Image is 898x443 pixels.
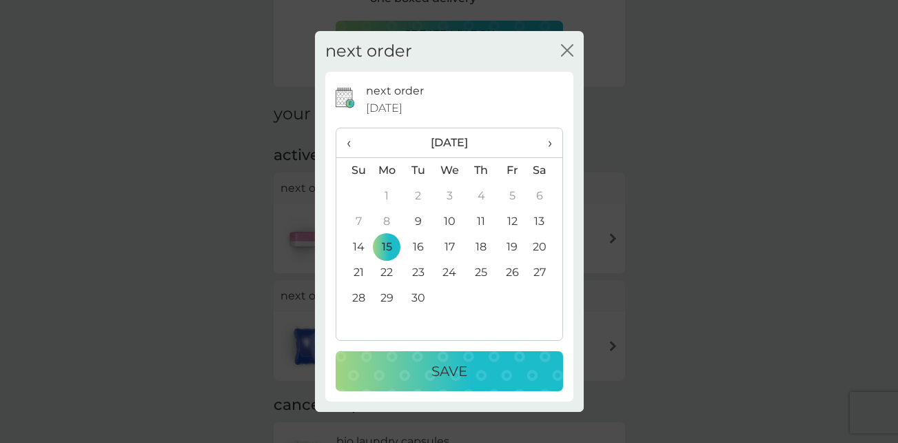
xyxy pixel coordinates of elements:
td: 30 [402,286,433,311]
td: 21 [336,260,371,286]
td: 16 [402,235,433,260]
th: Th [465,157,496,184]
td: 17 [433,235,465,260]
td: 7 [336,209,371,235]
button: close [561,44,573,59]
td: 5 [497,184,528,209]
th: Mo [371,157,403,184]
h2: next order [325,41,412,61]
td: 10 [433,209,465,235]
th: Fr [497,157,528,184]
td: 28 [336,286,371,311]
span: › [538,128,551,157]
th: Tu [402,157,433,184]
p: Save [431,360,467,382]
td: 9 [402,209,433,235]
th: Su [336,157,371,184]
td: 1 [371,184,403,209]
td: 26 [497,260,528,286]
th: Sa [527,157,562,184]
p: next order [366,82,424,100]
th: We [433,157,465,184]
td: 12 [497,209,528,235]
span: ‹ [347,128,361,157]
td: 19 [497,235,528,260]
td: 22 [371,260,403,286]
span: [DATE] [366,99,402,117]
td: 8 [371,209,403,235]
td: 14 [336,235,371,260]
td: 3 [433,184,465,209]
td: 29 [371,286,403,311]
th: [DATE] [371,128,528,158]
td: 20 [527,235,562,260]
td: 23 [402,260,433,286]
td: 13 [527,209,562,235]
td: 18 [465,235,496,260]
td: 2 [402,184,433,209]
td: 27 [527,260,562,286]
td: 4 [465,184,496,209]
td: 15 [371,235,403,260]
button: Save [336,351,563,391]
td: 6 [527,184,562,209]
td: 25 [465,260,496,286]
td: 24 [433,260,465,286]
td: 11 [465,209,496,235]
